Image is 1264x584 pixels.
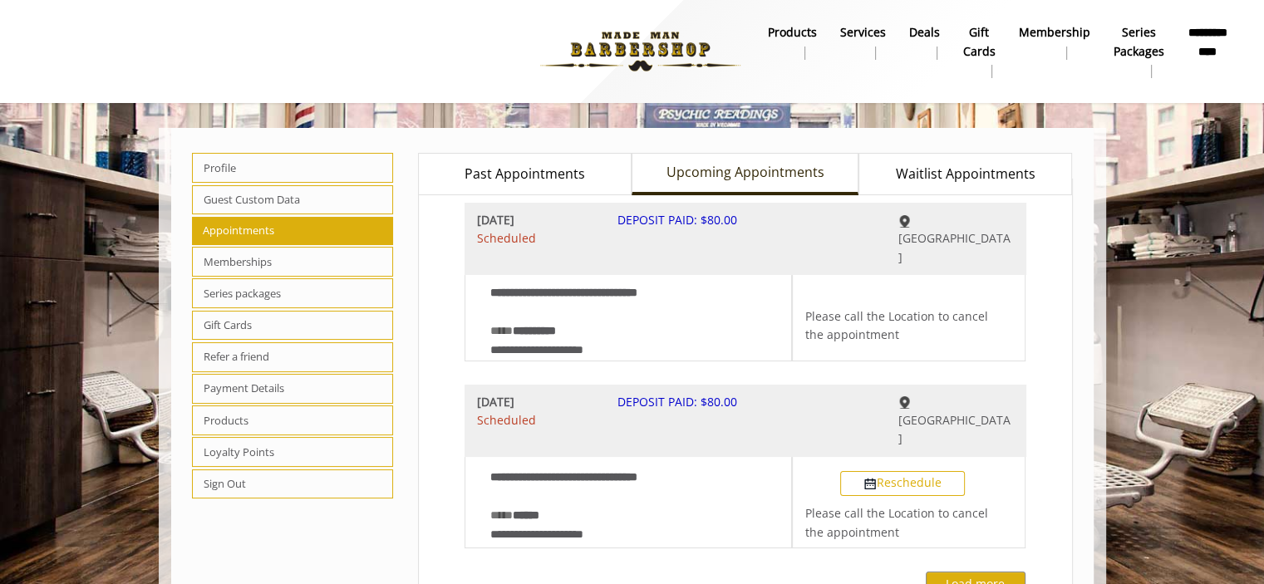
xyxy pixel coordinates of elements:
[192,374,394,404] span: Payment Details
[192,153,394,183] span: Profile
[192,278,394,308] span: Series packages
[805,505,988,539] span: Please call the Location to cancel the appointment
[1019,23,1090,42] b: Membership
[898,230,1011,264] span: [GEOGRAPHIC_DATA]
[192,469,394,499] span: Sign Out
[1102,21,1176,82] a: Series packagesSeries packages
[477,211,593,229] b: [DATE]
[1114,23,1164,61] b: Series packages
[963,23,996,61] b: gift cards
[768,23,817,42] b: products
[840,471,965,496] button: Reschedule
[465,164,585,185] span: Past Appointments
[898,396,911,409] img: Greenwich Village
[829,21,898,64] a: ServicesServices
[192,217,394,245] span: Appointments
[526,6,755,97] img: Made Man Barbershop logo
[477,229,593,248] span: Scheduled
[898,412,1011,446] span: [GEOGRAPHIC_DATA]
[192,405,394,435] span: Products
[1007,21,1102,64] a: MembershipMembership
[896,164,1035,185] span: Waitlist Appointments
[840,23,886,42] b: Services
[666,162,824,184] span: Upcoming Appointments
[909,23,940,42] b: Deals
[617,394,737,410] span: DEPOSIT PAID: $80.00
[192,311,394,341] span: Gift Cards
[192,185,394,215] span: Guest Custom Data
[805,308,988,342] span: Please call the Location to cancel the appointment
[898,215,911,228] img: Greenwich Village
[477,411,593,429] span: Scheduled
[192,247,394,277] span: Memberships
[863,478,877,491] img: Reschedule
[952,21,1007,82] a: Gift cardsgift cards
[617,212,737,228] span: DEPOSIT PAID: $80.00
[192,342,394,372] span: Refer a friend
[756,21,829,64] a: Productsproducts
[477,393,593,411] b: [DATE]
[192,437,394,467] span: Loyalty Points
[898,21,952,64] a: DealsDeals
